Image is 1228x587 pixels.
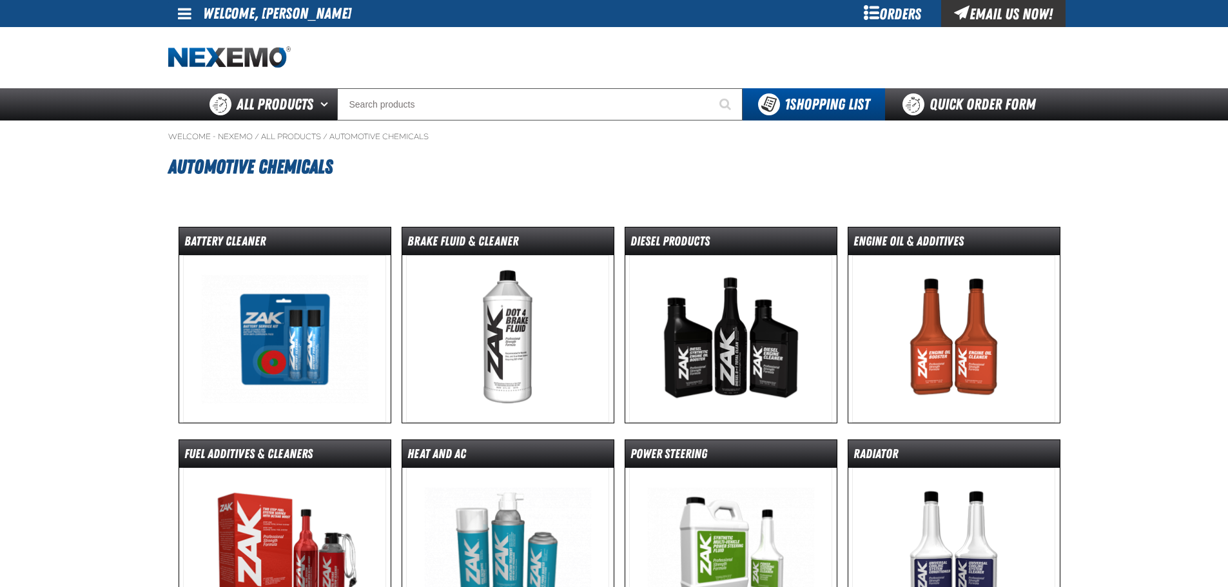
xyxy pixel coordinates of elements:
[629,255,832,423] img: Diesel Products
[168,46,291,69] a: Home
[848,233,1060,255] dt: Engine Oil & Additives
[255,131,259,142] span: /
[885,88,1060,120] a: Quick Order Form
[743,88,885,120] button: You have 1 Shopping List. Open to view details
[168,149,1060,184] h1: Automotive Chemicals
[402,445,614,468] dt: Heat and AC
[625,227,837,423] a: Diesel Products
[852,255,1055,423] img: Engine Oil & Additives
[261,131,321,142] a: All Products
[316,88,337,120] button: Open All Products pages
[710,88,743,120] button: Start Searching
[183,255,386,423] img: Battery Cleaner
[179,227,391,423] a: Battery Cleaner
[402,233,614,255] dt: Brake Fluid & Cleaner
[848,227,1060,423] a: Engine Oil & Additives
[329,131,429,142] a: Automotive Chemicals
[785,95,870,113] span: Shopping List
[625,233,837,255] dt: Diesel Products
[323,131,327,142] span: /
[168,131,1060,142] nav: Breadcrumbs
[848,445,1060,468] dt: Radiator
[168,131,253,142] a: Welcome - Nexemo
[402,227,614,423] a: Brake Fluid & Cleaner
[179,233,391,255] dt: Battery Cleaner
[785,95,790,113] strong: 1
[625,445,837,468] dt: Power Steering
[337,88,743,120] input: Search
[179,445,391,468] dt: Fuel Additives & Cleaners
[168,46,291,69] img: Nexemo logo
[406,255,609,423] img: Brake Fluid & Cleaner
[237,93,313,116] span: All Products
